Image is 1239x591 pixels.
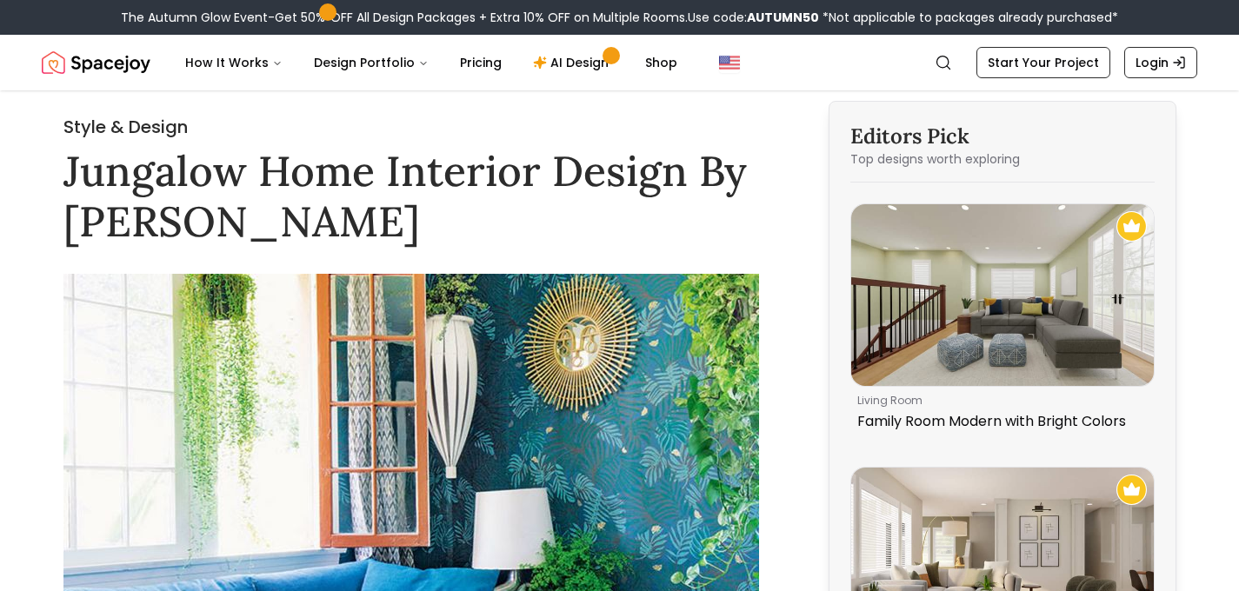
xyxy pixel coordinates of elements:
a: Family Room Modern with Bright ColorsRecommended Spacejoy Design - Family Room Modern with Bright... [850,203,1155,439]
h1: Jungalow Home Interior Design By [PERSON_NAME] [63,146,783,246]
a: AI Design [519,45,628,80]
b: AUTUMN50 [747,9,819,26]
div: The Autumn Glow Event-Get 50% OFF All Design Packages + Extra 10% OFF on Multiple Rooms. [121,9,1118,26]
h2: Style & Design [63,115,783,139]
button: How It Works [171,45,296,80]
img: United States [719,52,740,73]
button: Design Portfolio [300,45,443,80]
a: Login [1124,47,1197,78]
img: Family Room Modern with Bright Colors [851,204,1154,386]
img: Recommended Spacejoy Design - Family Room Modern with Bright Colors [1116,211,1147,242]
img: Recommended Spacejoy Design - Living Room Mid-Century Style with Modern Flair [1116,475,1147,505]
a: Pricing [446,45,516,80]
nav: Global [42,35,1197,90]
a: Spacejoy [42,45,150,80]
h3: Editors Pick [850,123,1155,150]
nav: Main [171,45,691,80]
p: Top designs worth exploring [850,150,1155,168]
a: Shop [631,45,691,80]
span: *Not applicable to packages already purchased* [819,9,1118,26]
img: Spacejoy Logo [42,45,150,80]
p: Family Room Modern with Bright Colors [857,411,1141,432]
p: living room [857,394,1141,408]
span: Use code: [688,9,819,26]
a: Start Your Project [976,47,1110,78]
